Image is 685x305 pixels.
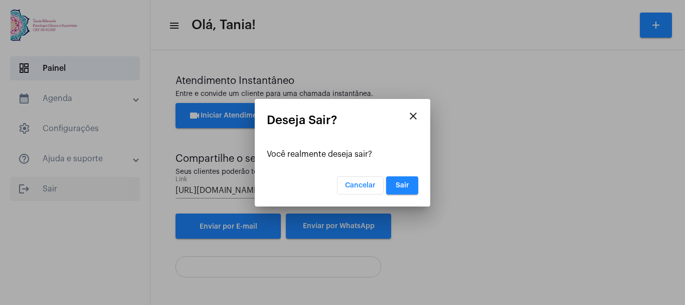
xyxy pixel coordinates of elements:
button: Sair [386,176,418,194]
span: Sair [396,182,409,189]
button: Cancelar [337,176,384,194]
div: Você realmente deseja sair? [267,150,418,159]
mat-card-title: Deseja Sair? [267,114,418,127]
mat-icon: close [407,110,419,122]
span: Cancelar [345,182,376,189]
